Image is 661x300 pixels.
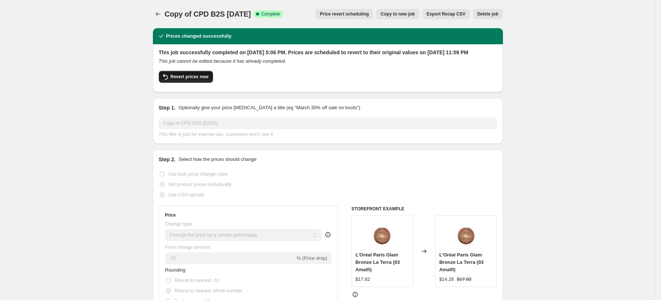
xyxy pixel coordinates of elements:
[427,11,465,17] span: Export Recap CSV
[324,231,332,238] div: help
[367,220,397,249] img: Packshots-lynn_0536a772-650c-41b3-a168-d3818c6d0537_80x.png
[159,156,176,163] h2: Step 2.
[165,221,192,227] span: Change type
[473,9,503,19] button: Delete job
[376,9,419,19] button: Copy to new job
[159,49,497,56] h2: This job successfully completed on [DATE] 5:06 PM. Prices are scheduled to revert to their origin...
[439,276,454,283] div: $14.26
[168,171,227,177] span: Use bulk price change rules
[178,104,360,111] p: Optionally give your price [MEDICAL_DATA] a title (eg "March 30% off sale on boots")
[451,220,481,249] img: Packshots-lynn_0536a772-650c-41b3-a168-d3818c6d0537_80x.png
[356,252,400,272] span: L'Oréal Paris Glam Bronze La Terra (03 Amalfi)
[159,58,286,64] i: This job cannot be edited because it has already completed.
[381,11,415,17] span: Copy to new job
[171,74,209,80] span: Revert prices now
[175,277,219,283] span: Round to nearest .01
[165,10,251,18] span: Copy of CPD B2S [DATE]
[261,11,280,17] span: Complete
[352,206,497,212] h6: STOREFRONT EXAMPLE
[320,11,369,17] span: Price revert scheduling
[168,192,204,197] span: Use CSV upload
[178,156,256,163] p: Select how the prices should change
[165,267,186,273] span: Rounding
[175,288,243,293] span: Round to nearest whole number
[315,9,373,19] button: Price revert scheduling
[356,276,370,283] div: $17.82
[422,9,470,19] button: Export Recap CSV
[457,276,472,283] strike: $17.82
[439,252,483,272] span: L'Oréal Paris Glam Bronze La Terra (03 Amalfi)
[159,117,497,129] input: 30% off holiday sale
[159,71,213,83] button: Revert prices now
[165,244,210,250] span: Price change amount
[297,255,327,261] span: % (Price drop)
[159,131,273,137] span: This title is just for internal use, customers won't see it
[165,252,295,264] input: -15
[165,212,176,218] h3: Price
[477,11,498,17] span: Delete job
[159,104,176,111] h2: Step 1.
[168,182,232,187] span: Set product prices individually
[153,9,163,19] button: Price change jobs
[166,32,232,40] h2: Prices changed successfully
